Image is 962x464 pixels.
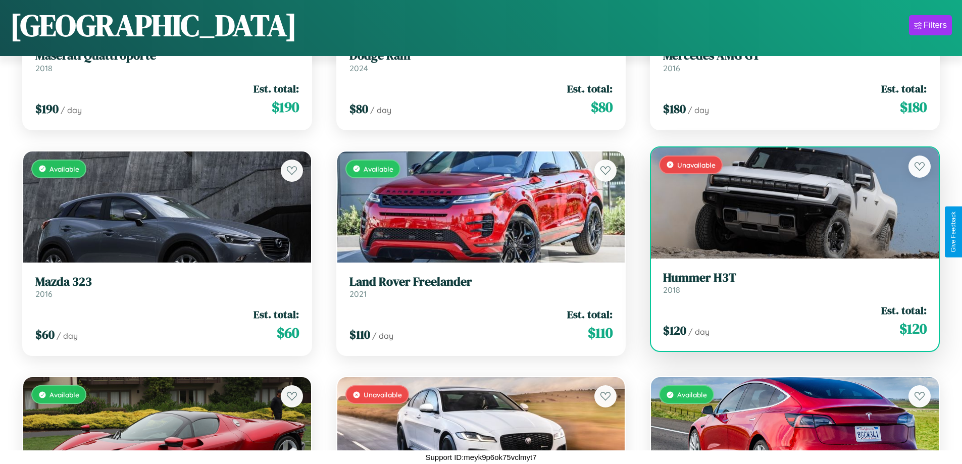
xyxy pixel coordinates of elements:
span: $ 180 [663,100,686,117]
span: 2018 [35,63,53,73]
span: Available [49,390,79,399]
span: / day [688,105,709,115]
h3: Mazda 323 [35,275,299,289]
span: 2016 [663,63,680,73]
div: Filters [924,20,947,30]
span: $ 80 [591,97,613,117]
span: / day [372,331,393,341]
a: Hummer H3T2018 [663,271,927,295]
span: Est. total: [567,307,613,322]
h1: [GEOGRAPHIC_DATA] [10,5,297,46]
h3: Mercedes AMG GT [663,48,927,63]
span: $ 120 [663,322,686,339]
div: Give Feedback [950,212,957,252]
span: Unavailable [677,161,716,169]
span: Available [677,390,707,399]
a: Land Rover Freelander2021 [349,275,613,299]
span: / day [57,331,78,341]
a: Dodge Ram2024 [349,48,613,73]
a: Mazda 3232016 [35,275,299,299]
p: Support ID: meyk9p6ok75vclmyt7 [425,450,536,464]
span: / day [61,105,82,115]
span: Available [49,165,79,173]
span: $ 60 [277,323,299,343]
span: / day [688,327,710,337]
h3: Hummer H3T [663,271,927,285]
span: Est. total: [881,81,927,96]
span: 2024 [349,63,368,73]
span: $ 120 [899,319,927,339]
span: $ 190 [272,97,299,117]
span: $ 60 [35,326,55,343]
span: / day [370,105,391,115]
span: $ 110 [349,326,370,343]
span: Est. total: [567,81,613,96]
span: $ 180 [900,97,927,117]
h3: Maserati Quattroporte [35,48,299,63]
span: 2021 [349,289,367,299]
h3: Dodge Ram [349,48,613,63]
span: Est. total: [254,307,299,322]
span: 2016 [35,289,53,299]
span: $ 190 [35,100,59,117]
span: Est. total: [254,81,299,96]
span: 2018 [663,285,680,295]
button: Filters [909,15,952,35]
span: $ 110 [588,323,613,343]
a: Mercedes AMG GT2016 [663,48,927,73]
a: Maserati Quattroporte2018 [35,48,299,73]
span: Est. total: [881,303,927,318]
span: $ 80 [349,100,368,117]
span: Unavailable [364,390,402,399]
span: Available [364,165,393,173]
h3: Land Rover Freelander [349,275,613,289]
